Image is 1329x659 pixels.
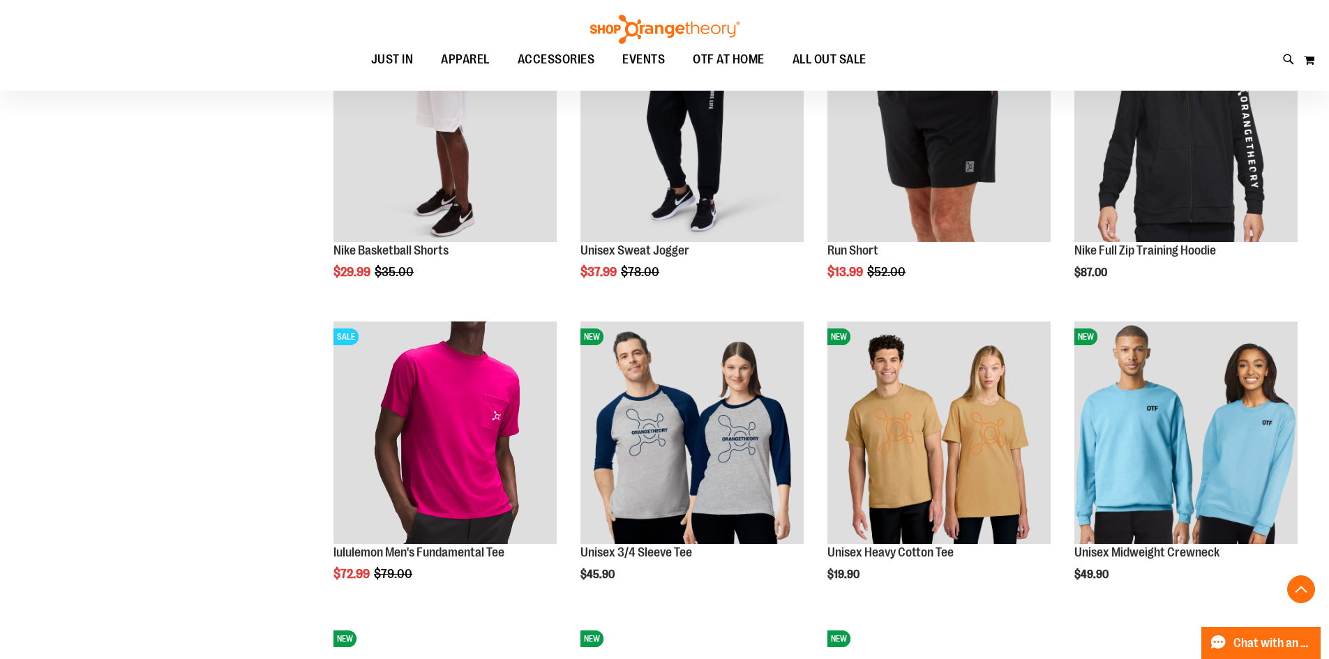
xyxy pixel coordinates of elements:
[1074,321,1298,545] img: Unisex Midweight Crewneck
[333,265,373,279] span: $29.99
[326,12,564,315] div: product
[333,545,504,559] a: lululemon Men's Fundamental Tee
[326,315,564,617] div: product
[371,44,414,75] span: JUST IN
[580,321,804,545] img: Unisex 3/4 Sleeve Tee
[333,243,449,257] a: Nike Basketball Shorts
[622,44,665,75] span: EVENTS
[580,321,804,547] a: Unisex 3/4 Sleeve TeeNEWNEW
[793,44,866,75] span: ALL OUT SALE
[827,328,850,345] span: NEW
[333,321,557,547] a: OTF lululemon Mens The Fundamental T Wild BerrySALESALE
[333,328,359,345] span: SALE
[820,315,1058,617] div: product
[693,44,765,75] span: OTF AT HOME
[588,15,742,44] img: Shop Orangetheory
[1074,19,1298,244] a: Product image for Nike Full Zip Training HoodieSALESALE
[827,243,878,257] a: Run Short
[1074,243,1216,257] a: Nike Full Zip Training Hoodie
[820,12,1058,315] div: product
[827,545,954,559] a: Unisex Heavy Cotton Tee
[1074,321,1298,547] a: Unisex Midweight CrewneckNEWNEW
[827,19,1051,244] a: Product image for Run ShortSALESALE
[333,19,557,242] img: Product image for Nike Basketball Shorts
[1074,266,1109,279] span: $87.00
[580,630,603,647] span: NEW
[333,567,372,581] span: $72.99
[1074,568,1111,581] span: $49.90
[1074,328,1097,345] span: NEW
[827,321,1051,545] img: Unisex Heavy Cotton Tee
[580,568,617,581] span: $45.90
[374,567,414,581] span: $79.00
[1067,315,1305,617] div: product
[827,19,1051,242] img: Product image for Run Short
[827,568,862,581] span: $19.90
[580,243,689,257] a: Unisex Sweat Jogger
[441,44,490,75] span: APPAREL
[333,321,557,545] img: OTF lululemon Mens The Fundamental T Wild Berry
[580,328,603,345] span: NEW
[580,19,804,244] a: Product image for Unisex Sweat JoggerSALESALE
[1074,545,1219,559] a: Unisex Midweight Crewneck
[580,545,692,559] a: Unisex 3/4 Sleeve Tee
[580,19,804,242] img: Product image for Unisex Sweat Jogger
[827,630,850,647] span: NEW
[867,265,908,279] span: $52.00
[1287,575,1315,603] button: Back To Top
[827,265,865,279] span: $13.99
[1067,12,1305,315] div: product
[333,19,557,244] a: Product image for Nike Basketball ShortsSALESALE
[827,321,1051,547] a: Unisex Heavy Cotton TeeNEWNEW
[333,630,356,647] span: NEW
[375,265,416,279] span: $35.00
[573,12,811,315] div: product
[573,315,811,617] div: product
[621,265,661,279] span: $78.00
[518,44,595,75] span: ACCESSORIES
[580,265,619,279] span: $37.99
[1201,627,1321,659] button: Chat with an Expert
[1074,19,1298,242] img: Product image for Nike Full Zip Training Hoodie
[1233,637,1312,650] span: Chat with an Expert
